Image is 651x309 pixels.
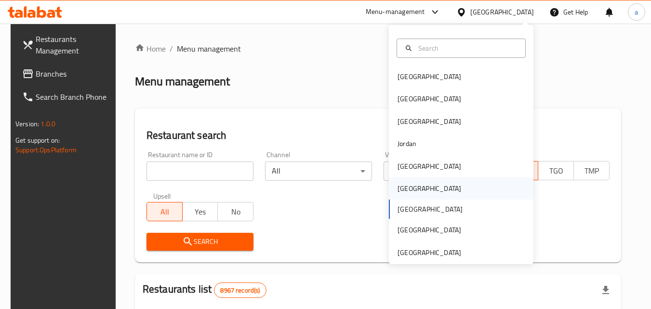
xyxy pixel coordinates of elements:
h2: Restaurants list [143,282,266,298]
li: / [170,43,173,54]
span: Version: [15,118,39,130]
h2: Restaurant search [146,128,610,143]
span: Search [154,236,246,248]
button: Search [146,233,253,251]
span: a [635,7,638,17]
div: Export file [594,279,617,302]
span: 8967 record(s) [214,286,266,295]
input: Search for restaurant name or ID.. [146,161,253,181]
a: Support.OpsPlatform [15,144,77,156]
button: All [146,202,183,221]
button: No [217,202,253,221]
span: All [151,205,179,219]
button: Yes [182,202,218,221]
a: Restaurants Management [14,27,120,62]
div: [GEOGRAPHIC_DATA] [398,161,461,172]
nav: breadcrumb [135,43,621,54]
div: [GEOGRAPHIC_DATA] [398,247,461,258]
label: Upsell [153,192,171,199]
div: All [265,161,372,181]
span: 1.0.0 [40,118,55,130]
span: Branches [36,68,112,80]
button: TMP [573,161,610,180]
div: [GEOGRAPHIC_DATA] [398,71,461,82]
span: Yes [186,205,214,219]
div: [GEOGRAPHIC_DATA] [470,7,534,17]
span: Search Branch Phone [36,91,112,103]
a: Home [135,43,166,54]
div: All [384,161,491,181]
div: [GEOGRAPHIC_DATA] [398,116,461,127]
span: TGO [542,164,570,178]
div: [GEOGRAPHIC_DATA] [398,225,461,235]
input: Search [414,43,519,54]
a: Search Branch Phone [14,85,120,108]
div: Total records count [214,282,266,298]
span: TMP [578,164,606,178]
div: [GEOGRAPHIC_DATA] [398,183,461,194]
div: Jordan [398,138,416,149]
span: Restaurants Management [36,33,112,56]
h2: Menu management [135,74,230,89]
a: Branches [14,62,120,85]
div: [GEOGRAPHIC_DATA] [398,94,461,104]
span: No [222,205,250,219]
div: Menu-management [366,6,425,18]
span: Menu management [177,43,241,54]
span: Get support on: [15,134,60,147]
button: TGO [538,161,574,180]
